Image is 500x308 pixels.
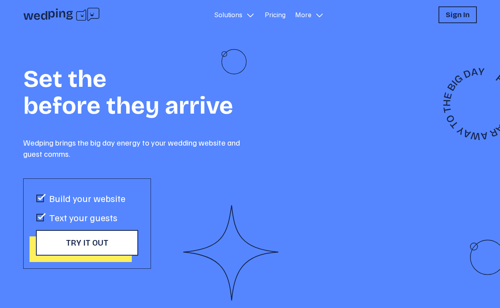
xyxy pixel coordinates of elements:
[446,9,470,20] h1: Sign In
[214,10,242,20] p: Solutions
[211,6,258,23] button: Solutions
[265,10,286,20] a: Pricing
[292,6,327,23] button: More
[66,238,108,248] span: Try it out
[211,6,327,23] nav: Primary Navigation
[36,230,138,256] button: Try it out
[23,55,250,118] h1: Set the before they arrive
[49,211,117,224] p: Text your guests
[438,6,477,23] button: Sign In
[23,137,250,159] p: Wedping brings the big day energy to your wedding website and guest comms.
[49,192,125,204] p: Build your website
[295,10,312,20] p: More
